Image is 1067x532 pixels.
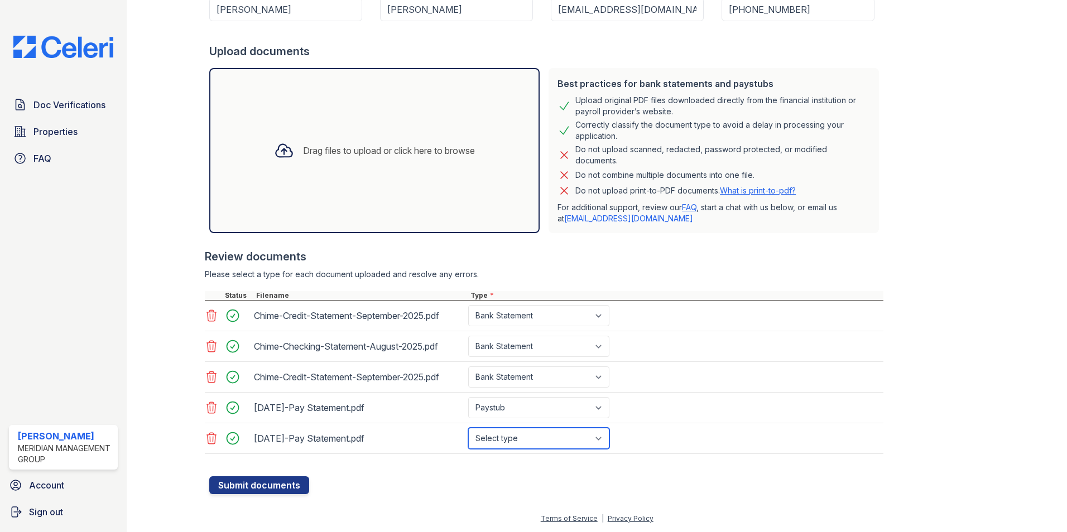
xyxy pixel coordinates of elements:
[575,185,796,196] p: Do not upload print-to-PDF documents.
[205,269,883,280] div: Please select a type for each document uploaded and resolve any errors.
[254,429,464,447] div: [DATE]-Pay Statement.pdf
[541,514,598,523] a: Terms of Service
[602,514,604,523] div: |
[223,291,254,300] div: Status
[205,249,883,264] div: Review documents
[575,95,870,117] div: Upload original PDF files downloaded directly from the financial institution or payroll provider’...
[575,144,870,166] div: Do not upload scanned, redacted, password protected, or modified documents.
[682,202,696,212] a: FAQ
[254,307,464,325] div: Chime-Credit-Statement-September-2025.pdf
[254,291,468,300] div: Filename
[33,98,105,112] span: Doc Verifications
[18,443,113,465] div: Meridian Management Group
[4,474,122,496] a: Account
[209,43,883,59] div: Upload documents
[33,125,78,138] span: Properties
[557,202,870,224] p: For additional support, review our , start a chat with us below, or email us at
[254,337,464,355] div: Chime-Checking-Statement-August-2025.pdf
[18,429,113,443] div: [PERSON_NAME]
[4,501,122,523] a: Sign out
[254,399,464,417] div: [DATE]-Pay Statement.pdf
[9,120,118,143] a: Properties
[33,152,51,165] span: FAQ
[575,168,754,182] div: Do not combine multiple documents into one file.
[254,368,464,386] div: Chime-Credit-Statement-September-2025.pdf
[557,77,870,90] div: Best practices for bank statements and paystubs
[564,214,693,223] a: [EMAIL_ADDRESS][DOMAIN_NAME]
[468,291,883,300] div: Type
[4,36,122,58] img: CE_Logo_Blue-a8612792a0a2168367f1c8372b55b34899dd931a85d93a1a3d3e32e68fde9ad4.png
[608,514,653,523] a: Privacy Policy
[575,119,870,142] div: Correctly classify the document type to avoid a delay in processing your application.
[29,478,64,492] span: Account
[9,94,118,116] a: Doc Verifications
[9,147,118,170] a: FAQ
[209,476,309,494] button: Submit documents
[303,144,475,157] div: Drag files to upload or click here to browse
[29,505,63,519] span: Sign out
[720,186,796,195] a: What is print-to-pdf?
